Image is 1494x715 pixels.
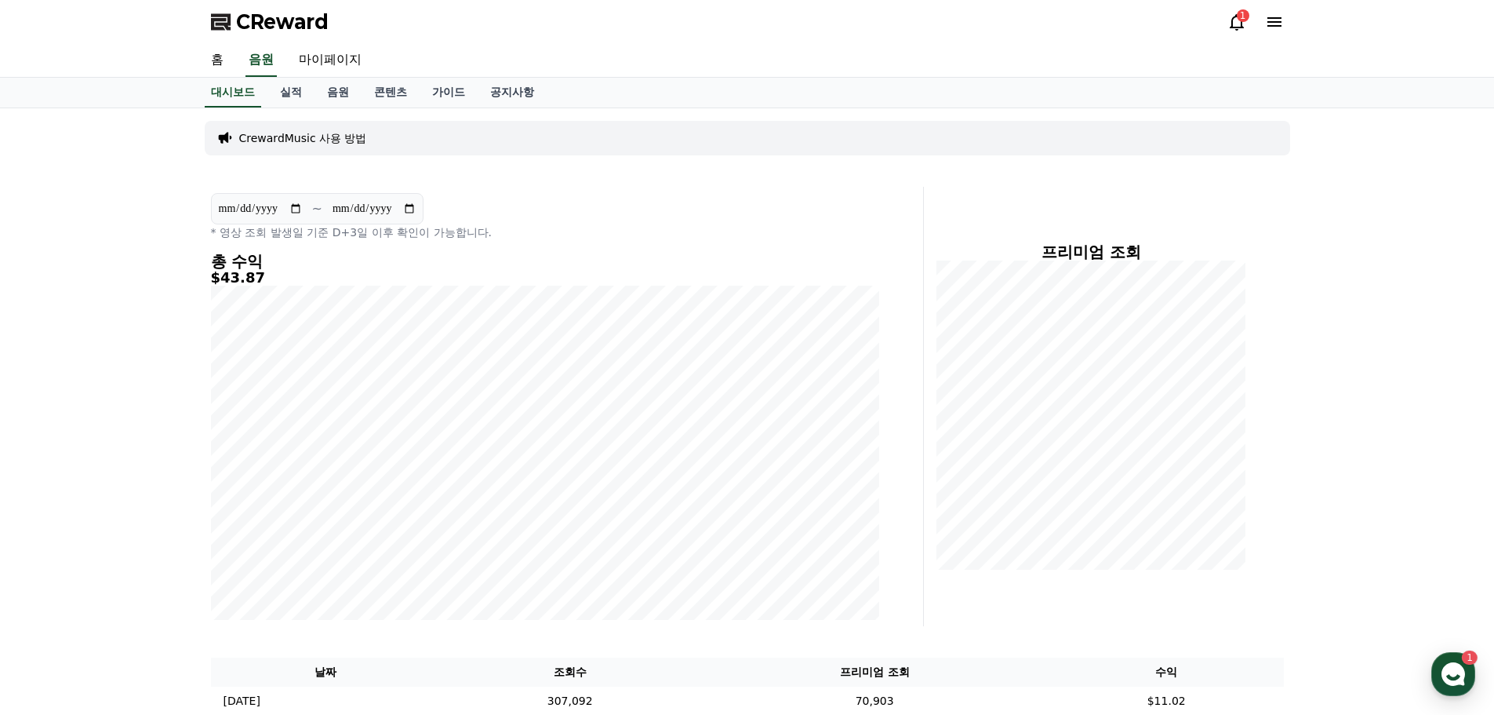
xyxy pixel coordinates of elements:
[211,270,879,286] h5: $43.87
[211,9,329,35] a: CReward
[936,243,1246,261] h4: 프리미엄 조회
[211,224,879,240] p: * 영상 조회 발생일 기준 D+3일 이후 확인이 가능합니다.
[211,253,879,270] h4: 총 수익
[312,199,322,218] p: ~
[211,658,441,687] th: 날짜
[478,78,547,108] a: 공지사항
[1227,13,1246,31] a: 1
[267,78,314,108] a: 실적
[420,78,478,108] a: 가이드
[224,693,260,710] p: [DATE]
[236,9,329,35] span: CReward
[700,658,1049,687] th: 프리미엄 조회
[314,78,362,108] a: 음원
[245,44,277,77] a: 음원
[362,78,420,108] a: 콘텐츠
[286,44,374,77] a: 마이페이지
[205,78,261,108] a: 대시보드
[198,44,236,77] a: 홈
[440,658,700,687] th: 조회수
[239,130,367,146] a: CrewardMusic 사용 방법
[1237,9,1249,22] div: 1
[1049,658,1284,687] th: 수익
